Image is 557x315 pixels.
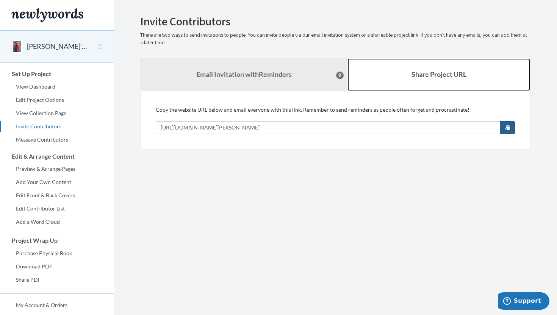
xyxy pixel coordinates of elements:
button: [PERSON_NAME]'s Dares before 30 [27,42,88,51]
iframe: Opens a widget where you can chat to one of our agents [498,292,549,311]
img: Newlywords logo [11,8,83,22]
p: There are two ways to send invitations to people. You can invite people via our email invitation ... [140,31,530,47]
h2: Invite Contributors [140,15,530,28]
b: Share Project URL [411,70,466,78]
strong: Email Invitation with Reminders [196,70,292,78]
div: Copy the website URL below and email everyone with this link. Remember to send reminders as peopl... [156,106,515,134]
h3: Edit & Arrange Content [0,153,114,160]
h3: Project Wrap Up [0,237,114,244]
h3: Set Up Project [0,70,114,77]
